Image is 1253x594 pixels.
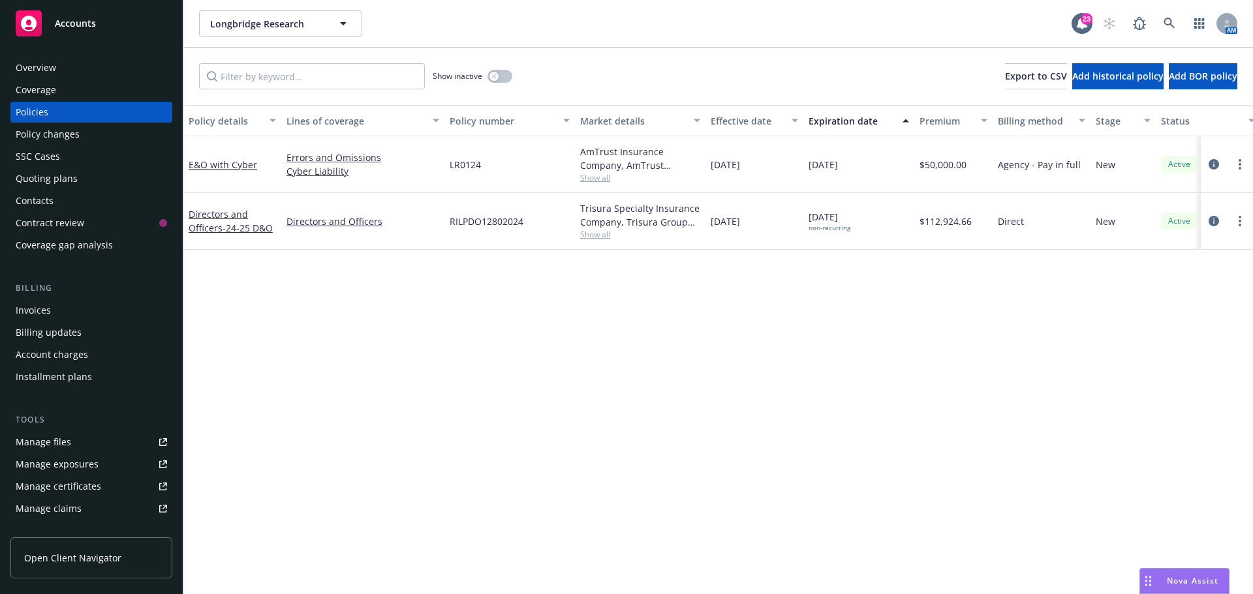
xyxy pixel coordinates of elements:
span: New [1096,158,1115,171]
span: Add BOR policy [1169,70,1237,82]
a: Contract review [10,213,172,233]
div: Stage [1096,114,1136,128]
span: New [1096,215,1115,228]
div: Manage certificates [16,476,101,497]
span: - 24-25 D&O [223,222,273,234]
span: Nova Assist [1167,575,1218,586]
span: Active [1166,215,1192,227]
div: Coverage gap analysis [16,235,113,256]
a: Billing updates [10,322,172,343]
a: more [1232,156,1248,172]
div: AmTrust Insurance Company, AmTrust Financial Services, RT Specialty Insurance Services, LLC (RSG ... [580,145,700,172]
div: Market details [580,114,686,128]
span: LR0124 [450,158,481,171]
div: Manage exposures [16,454,99,475]
span: [DATE] [809,158,838,171]
a: Coverage [10,80,172,100]
div: Status [1161,114,1241,128]
span: [DATE] [711,215,740,228]
a: Installment plans [10,366,172,387]
a: Switch app [1186,10,1213,37]
span: Show all [580,229,700,240]
span: Open Client Navigator [24,551,121,565]
a: Directors and Officers [286,215,439,228]
div: Overview [16,57,56,78]
a: Policy changes [10,124,172,145]
div: Lines of coverage [286,114,425,128]
div: Billing method [998,114,1071,128]
button: Lines of coverage [281,105,444,136]
span: Show inactive [433,70,482,82]
div: Manage files [16,432,71,453]
span: Longbridge Research [210,17,323,31]
div: Account charges [16,344,88,365]
div: 23 [1081,13,1092,25]
span: Agency - Pay in full [998,158,1081,171]
div: Invoices [16,300,51,321]
a: Overview [10,57,172,78]
a: Search [1156,10,1183,37]
button: Premium [914,105,993,136]
a: more [1232,213,1248,229]
span: Export to CSV [1005,70,1067,82]
a: Coverage gap analysis [10,235,172,256]
a: Accounts [10,5,172,42]
span: Show all [580,172,700,183]
a: Directors and Officers [189,208,273,234]
button: Policy details [183,105,281,136]
div: Contract review [16,213,84,233]
input: Filter by keyword... [199,63,425,89]
div: SSC Cases [16,146,60,167]
div: Expiration date [809,114,895,128]
a: Errors and Omissions [286,151,439,164]
a: Quoting plans [10,168,172,189]
span: Direct [998,215,1024,228]
a: circleInformation [1206,213,1222,229]
button: Add BOR policy [1169,63,1237,89]
span: $50,000.00 [920,158,967,171]
a: Report a Bug [1126,10,1152,37]
div: Policy changes [16,124,80,145]
div: Coverage [16,80,56,100]
button: Add historical policy [1072,63,1164,89]
a: Manage certificates [10,476,172,497]
div: non-recurring [809,224,850,232]
a: Start snowing [1096,10,1122,37]
div: Quoting plans [16,168,78,189]
span: Accounts [55,18,96,29]
button: Stage [1091,105,1156,136]
button: Longbridge Research [199,10,362,37]
a: E&O with Cyber [189,158,257,171]
a: SSC Cases [10,146,172,167]
a: Manage files [10,432,172,453]
div: Manage BORs [16,520,77,541]
a: circleInformation [1206,156,1222,172]
div: Policy number [450,114,555,128]
div: Effective date [711,114,784,128]
a: Manage BORs [10,520,172,541]
a: Manage claims [10,498,172,519]
div: Trisura Specialty Insurance Company, Trisura Group Ltd., RT Specialty Insurance Services, LLC (RS... [580,201,700,229]
button: Effective date [705,105,803,136]
span: [DATE] [809,210,850,232]
a: Invoices [10,300,172,321]
a: Cyber Liability [286,164,439,178]
span: RILPDO12802024 [450,215,523,228]
button: Billing method [993,105,1091,136]
a: Manage exposures [10,454,172,475]
div: Billing updates [16,322,82,343]
a: Policies [10,102,172,123]
div: Installment plans [16,366,92,387]
button: Expiration date [803,105,914,136]
div: Billing [10,282,172,295]
div: Policies [16,102,48,123]
span: Active [1166,158,1192,170]
div: Drag to move [1140,569,1156,593]
div: Tools [10,413,172,426]
a: Account charges [10,344,172,365]
div: Policy details [189,114,262,128]
button: Nova Assist [1139,568,1230,594]
div: Contacts [16,190,54,211]
span: [DATE] [711,158,740,171]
